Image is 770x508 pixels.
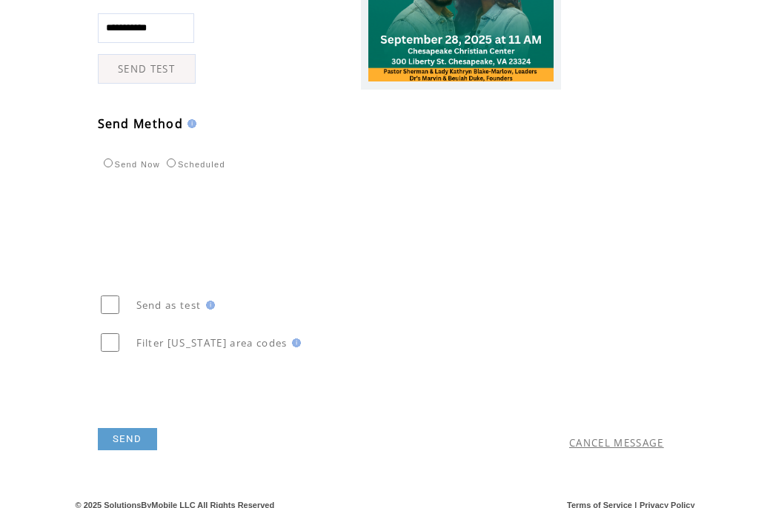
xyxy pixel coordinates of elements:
[98,116,184,132] span: Send Method
[100,160,160,169] label: Send Now
[136,336,288,350] span: Filter [US_STATE] area codes
[569,436,664,449] a: CANCEL MESSAGE
[167,158,176,167] input: Scheduled
[104,158,113,167] input: Send Now
[288,338,301,347] img: help.gif
[202,301,215,310] img: help.gif
[183,119,196,128] img: help.gif
[136,298,202,312] span: Send as test
[163,160,225,169] label: Scheduled
[98,54,196,84] a: SEND TEST
[98,428,157,450] a: SEND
